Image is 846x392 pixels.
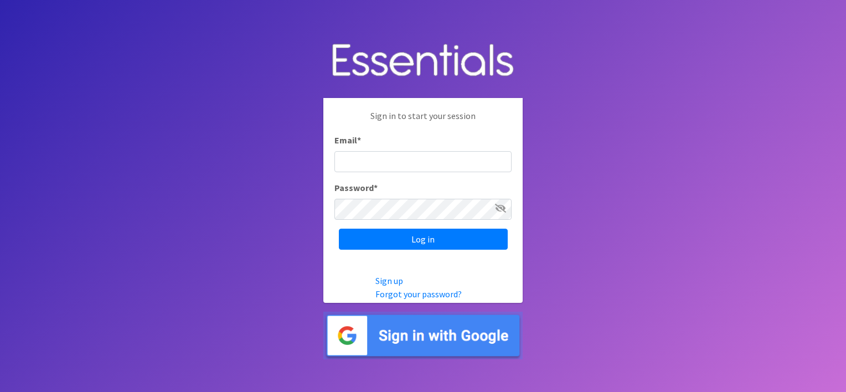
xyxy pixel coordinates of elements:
[334,181,378,194] label: Password
[357,135,361,146] abbr: required
[323,312,523,360] img: Sign in with Google
[375,275,403,286] a: Sign up
[334,109,512,133] p: Sign in to start your session
[323,33,523,90] img: Human Essentials
[375,288,462,300] a: Forgot your password?
[339,229,508,250] input: Log in
[334,133,361,147] label: Email
[374,182,378,193] abbr: required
